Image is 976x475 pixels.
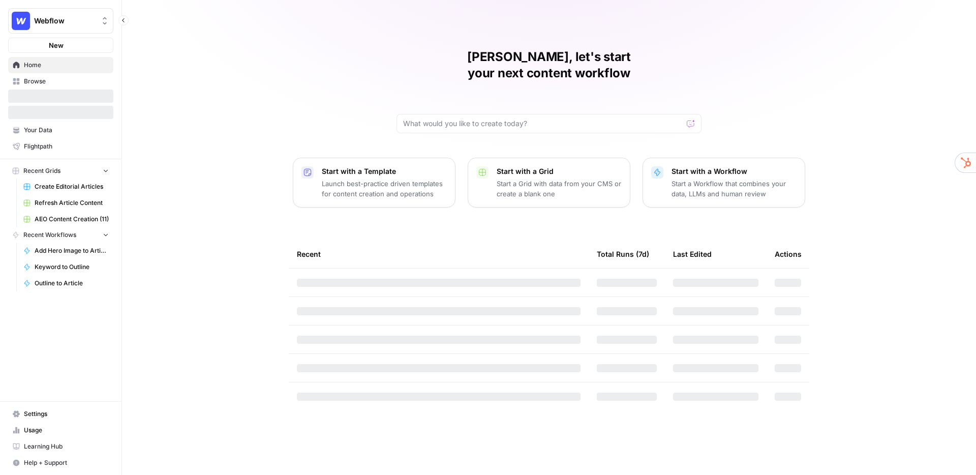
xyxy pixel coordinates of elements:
[19,195,113,211] a: Refresh Article Content
[322,166,447,176] p: Start with a Template
[8,38,113,53] button: New
[19,275,113,291] a: Outline to Article
[672,179,797,199] p: Start a Workflow that combines your data, LLMs and human review
[12,12,30,30] img: Webflow Logo
[35,262,109,272] span: Keyword to Outline
[35,182,109,191] span: Create Editorial Articles
[8,138,113,155] a: Flightpath
[24,442,109,451] span: Learning Hub
[8,73,113,90] a: Browse
[23,166,60,175] span: Recent Grids
[24,142,109,151] span: Flightpath
[468,158,630,207] button: Start with a GridStart a Grid with data from your CMS or create a blank one
[35,215,109,224] span: AEO Content Creation (11)
[8,163,113,179] button: Recent Grids
[8,422,113,438] a: Usage
[24,61,109,70] span: Home
[35,198,109,207] span: Refresh Article Content
[8,227,113,243] button: Recent Workflows
[24,409,109,419] span: Settings
[24,426,109,435] span: Usage
[322,179,447,199] p: Launch best-practice driven templates for content creation and operations
[8,438,113,455] a: Learning Hub
[8,8,113,34] button: Workspace: Webflow
[597,240,649,268] div: Total Runs (7d)
[35,246,109,255] span: Add Hero Image to Article
[297,240,581,268] div: Recent
[673,240,712,268] div: Last Edited
[8,406,113,422] a: Settings
[34,16,96,26] span: Webflow
[23,230,76,240] span: Recent Workflows
[24,77,109,86] span: Browse
[8,122,113,138] a: Your Data
[396,49,701,81] h1: [PERSON_NAME], let's start your next content workflow
[24,126,109,135] span: Your Data
[672,166,797,176] p: Start with a Workflow
[49,40,64,50] span: New
[19,211,113,227] a: AEO Content Creation (11)
[8,57,113,73] a: Home
[403,118,683,129] input: What would you like to create today?
[497,166,622,176] p: Start with a Grid
[643,158,805,207] button: Start with a WorkflowStart a Workflow that combines your data, LLMs and human review
[19,243,113,259] a: Add Hero Image to Article
[24,458,109,467] span: Help + Support
[775,240,802,268] div: Actions
[19,259,113,275] a: Keyword to Outline
[19,179,113,195] a: Create Editorial Articles
[8,455,113,471] button: Help + Support
[35,279,109,288] span: Outline to Article
[497,179,622,199] p: Start a Grid with data from your CMS or create a blank one
[293,158,455,207] button: Start with a TemplateLaunch best-practice driven templates for content creation and operations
